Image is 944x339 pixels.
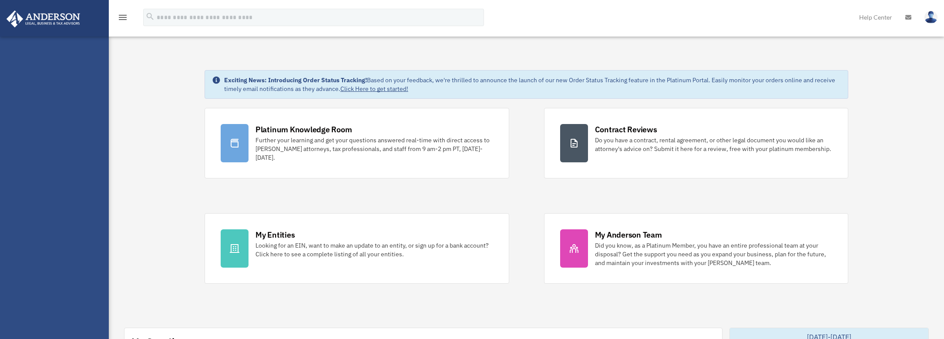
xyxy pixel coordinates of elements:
a: My Entities Looking for an EIN, want to make an update to an entity, or sign up for a bank accoun... [205,213,509,284]
a: Click Here to get started! [340,85,408,93]
div: My Anderson Team [595,229,662,240]
div: Looking for an EIN, want to make an update to an entity, or sign up for a bank account? Click her... [255,241,493,258]
div: Did you know, as a Platinum Member, you have an entire professional team at your disposal? Get th... [595,241,833,267]
div: Contract Reviews [595,124,657,135]
img: User Pic [924,11,937,23]
a: menu [118,15,128,23]
div: Further your learning and get your questions answered real-time with direct access to [PERSON_NAM... [255,136,493,162]
div: Platinum Knowledge Room [255,124,352,135]
a: Platinum Knowledge Room Further your learning and get your questions answered real-time with dire... [205,108,509,178]
div: Based on your feedback, we're thrilled to announce the launch of our new Order Status Tracking fe... [224,76,841,93]
a: My Anderson Team Did you know, as a Platinum Member, you have an entire professional team at your... [544,213,849,284]
strong: Exciting News: Introducing Order Status Tracking! [224,76,367,84]
div: Do you have a contract, rental agreement, or other legal document you would like an attorney's ad... [595,136,833,153]
div: My Entities [255,229,295,240]
i: menu [118,12,128,23]
img: Anderson Advisors Platinum Portal [4,10,83,27]
a: Contract Reviews Do you have a contract, rental agreement, or other legal document you would like... [544,108,849,178]
i: search [145,12,155,21]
